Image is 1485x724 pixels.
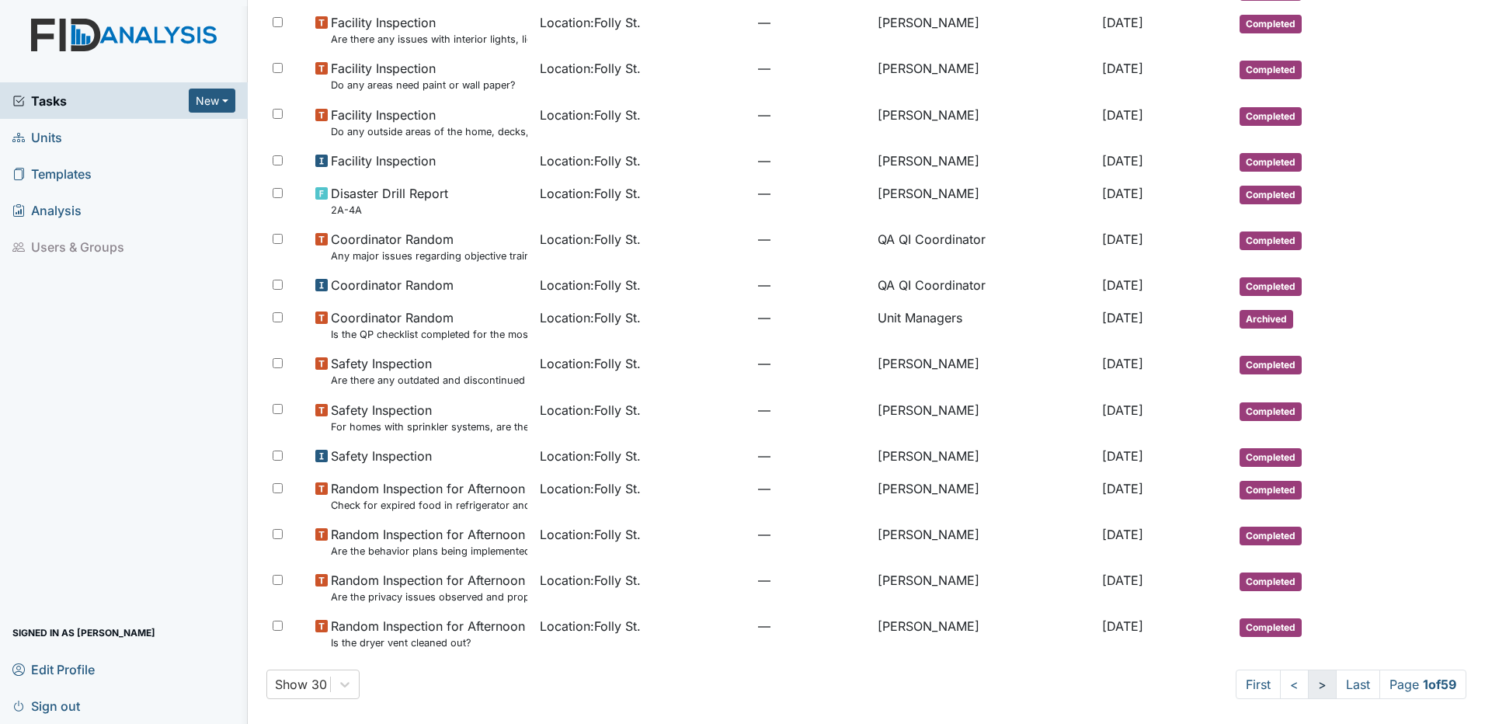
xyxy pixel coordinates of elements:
[1240,481,1302,499] span: Completed
[871,473,1096,519] td: [PERSON_NAME]
[331,635,525,650] small: Is the dryer vent cleaned out?
[1240,310,1293,329] span: Archived
[540,308,641,327] span: Location : Folly St.
[331,571,527,604] span: Random Inspection for Afternoon Are the privacy issues observed and properly handled?
[758,401,865,419] span: —
[871,565,1096,611] td: [PERSON_NAME]
[758,617,865,635] span: —
[871,7,1096,53] td: [PERSON_NAME]
[871,395,1096,440] td: [PERSON_NAME]
[758,308,865,327] span: —
[871,145,1096,178] td: [PERSON_NAME]
[1240,527,1302,545] span: Completed
[540,401,641,419] span: Location : Folly St.
[331,106,527,139] span: Facility Inspection Do any outside areas of the home, decks, carports, etc. need power washing?
[540,571,641,590] span: Location : Folly St.
[871,519,1096,565] td: [PERSON_NAME]
[758,230,865,249] span: —
[331,32,527,47] small: Are there any issues with interior lights, light switches, or covers
[540,151,641,170] span: Location : Folly St.
[12,198,82,222] span: Analysis
[758,354,865,373] span: —
[758,184,865,203] span: —
[1240,61,1302,79] span: Completed
[1240,107,1302,126] span: Completed
[331,203,448,218] small: 2A-4A
[871,302,1096,348] td: Unit Managers
[1102,618,1143,634] span: [DATE]
[1240,186,1302,204] span: Completed
[871,348,1096,394] td: [PERSON_NAME]
[12,125,62,149] span: Units
[1423,677,1456,692] strong: 1 of 59
[1240,573,1302,591] span: Completed
[1102,310,1143,325] span: [DATE]
[331,249,527,263] small: Any major issues regarding objective training that should be addressed? (multiple missed, correct...
[540,354,641,373] span: Location : Folly St.
[758,59,865,78] span: —
[331,617,525,650] span: Random Inspection for Afternoon Is the dryer vent cleaned out?
[758,151,865,170] span: —
[275,675,327,694] div: Show 30
[1236,670,1281,699] a: First
[331,124,527,139] small: Do any outside areas of the home, decks, carports, etc. need power washing?
[871,99,1096,145] td: [PERSON_NAME]
[1336,670,1380,699] a: Last
[540,479,641,498] span: Location : Folly St.
[1102,107,1143,123] span: [DATE]
[331,327,527,342] small: Is the QP checklist completed for the most recent month?
[12,657,95,681] span: Edit Profile
[1240,15,1302,33] span: Completed
[758,571,865,590] span: —
[1240,356,1302,374] span: Completed
[331,525,527,559] span: Random Inspection for Afternoon Are the behavior plans being implemented correctly and is documen...
[758,276,865,294] span: —
[1280,670,1309,699] a: <
[1240,231,1302,250] span: Completed
[540,525,641,544] span: Location : Folly St.
[331,590,527,604] small: Are the privacy issues observed and properly handled?
[1240,277,1302,296] span: Completed
[1240,618,1302,637] span: Completed
[331,184,448,218] span: Disaster Drill Report 2A-4A
[758,479,865,498] span: —
[1240,402,1302,421] span: Completed
[1236,670,1466,699] nav: task-pagination
[331,373,527,388] small: Are there any outdated and discontinued drugs that need to be returned to the pharmacy?
[1240,153,1302,172] span: Completed
[331,13,527,47] span: Facility Inspection Are there any issues with interior lights, light switches, or covers
[758,447,865,465] span: —
[540,106,641,124] span: Location : Folly St.
[12,92,189,110] span: Tasks
[1102,15,1143,30] span: [DATE]
[331,479,527,513] span: Random Inspection for Afternoon Check for expired food in refrigerator and pantry: is it moldy, s...
[1102,402,1143,418] span: [DATE]
[331,151,436,170] span: Facility Inspection
[331,59,516,92] span: Facility Inspection Do any areas need paint or wall paper?
[189,89,235,113] button: New
[758,525,865,544] span: —
[1240,448,1302,467] span: Completed
[540,13,641,32] span: Location : Folly St.
[1102,231,1143,247] span: [DATE]
[1102,186,1143,201] span: [DATE]
[871,440,1096,473] td: [PERSON_NAME]
[540,447,641,465] span: Location : Folly St.
[1102,448,1143,464] span: [DATE]
[758,13,865,32] span: —
[1102,527,1143,542] span: [DATE]
[540,59,641,78] span: Location : Folly St.
[12,162,92,186] span: Templates
[1102,481,1143,496] span: [DATE]
[540,184,641,203] span: Location : Folly St.
[331,544,527,559] small: Are the behavior plans being implemented correctly and is documentation taken immediately after b...
[871,224,1096,270] td: QA QI Coordinator
[1102,356,1143,371] span: [DATE]
[540,230,641,249] span: Location : Folly St.
[331,230,527,263] span: Coordinator Random Any major issues regarding objective training that should be addressed? (multi...
[871,53,1096,99] td: [PERSON_NAME]
[331,308,527,342] span: Coordinator Random Is the QP checklist completed for the most recent month?
[331,401,527,434] span: Safety Inspection For homes with sprinkler systems, are there items stored in closets within 18 i...
[871,270,1096,302] td: QA QI Coordinator
[871,611,1096,656] td: [PERSON_NAME]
